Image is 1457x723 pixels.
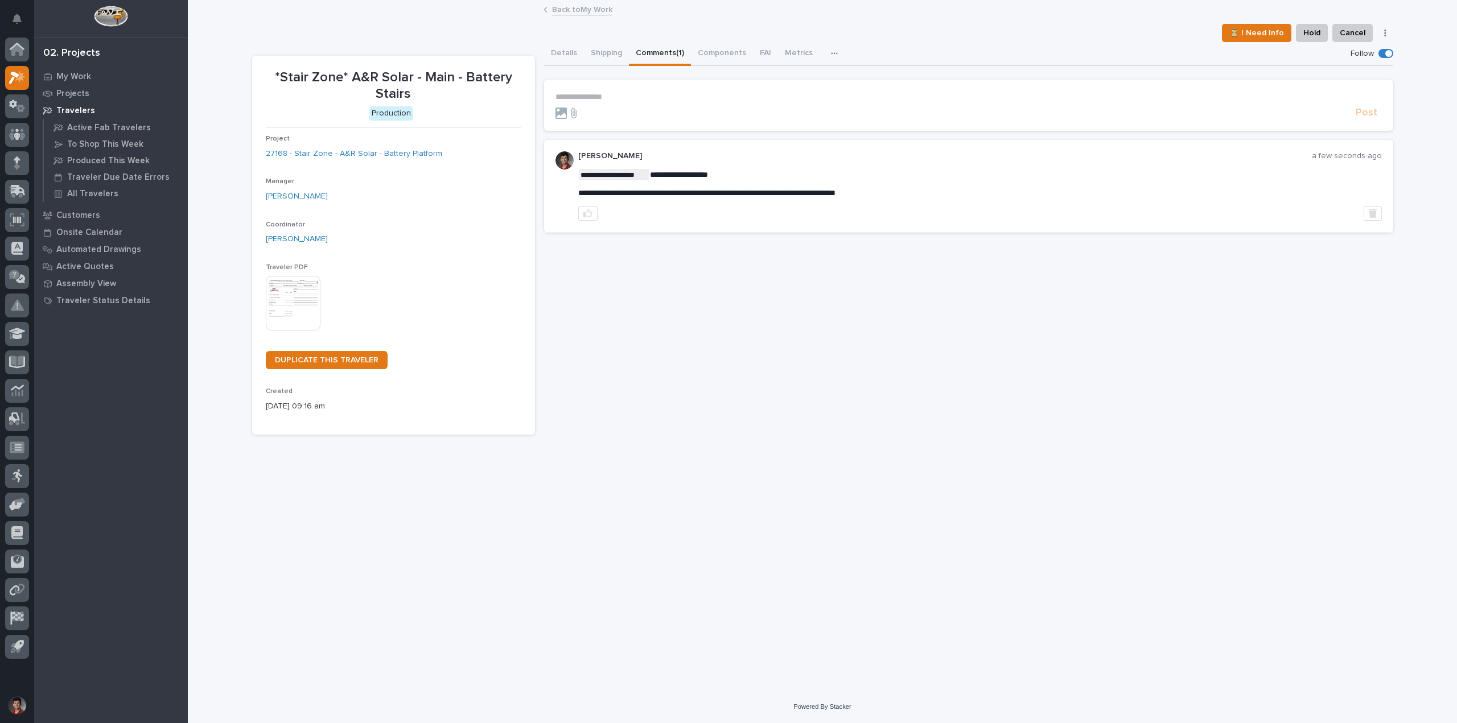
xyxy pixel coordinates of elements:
[67,156,150,166] p: Produced This Week
[34,224,188,241] a: Onsite Calendar
[5,7,29,31] button: Notifications
[555,151,574,170] img: ROij9lOReuV7WqYxWfnW
[34,258,188,275] a: Active Quotes
[266,388,293,395] span: Created
[544,42,584,66] button: Details
[56,245,141,255] p: Automated Drawings
[44,169,188,185] a: Traveler Due Date Errors
[44,119,188,135] a: Active Fab Travelers
[67,189,118,199] p: All Travelers
[56,106,95,116] p: Travelers
[629,42,691,66] button: Comments (1)
[552,2,612,15] a: Back toMy Work
[34,275,188,292] a: Assembly View
[56,72,91,82] p: My Work
[266,233,328,245] a: [PERSON_NAME]
[56,279,116,289] p: Assembly View
[34,102,188,119] a: Travelers
[43,47,100,60] div: 02. Projects
[266,221,305,228] span: Coordinator
[578,151,1312,161] p: [PERSON_NAME]
[578,206,598,221] button: like this post
[266,135,290,142] span: Project
[266,148,442,160] a: 27168 - Stair Zone - A&R Solar - Battery Platform
[1364,206,1382,221] button: Delete post
[266,400,521,412] p: [DATE] 09:16 am
[34,206,188,224] a: Customers
[56,228,122,238] p: Onsite Calendar
[34,292,188,309] a: Traveler Status Details
[1351,49,1374,59] p: Follow
[753,42,778,66] button: FAI
[5,693,29,717] button: users-avatar
[691,42,753,66] button: Components
[14,14,29,32] div: Notifications
[67,139,143,150] p: To Shop This Week
[266,191,328,203] a: [PERSON_NAME]
[369,106,413,121] div: Production
[56,89,89,99] p: Projects
[1332,24,1373,42] button: Cancel
[34,85,188,102] a: Projects
[1312,151,1382,161] p: a few seconds ago
[1296,24,1328,42] button: Hold
[1356,106,1377,119] span: Post
[34,68,188,85] a: My Work
[44,136,188,152] a: To Shop This Week
[1229,26,1284,40] span: ⏳ I Need Info
[266,178,294,185] span: Manager
[584,42,629,66] button: Shipping
[1222,24,1291,42] button: ⏳ I Need Info
[56,262,114,272] p: Active Quotes
[266,264,308,271] span: Traveler PDF
[67,172,170,183] p: Traveler Due Date Errors
[44,152,188,168] a: Produced This Week
[94,6,127,27] img: Workspace Logo
[67,123,151,133] p: Active Fab Travelers
[1351,106,1382,119] button: Post
[266,351,388,369] a: DUPLICATE THIS TRAVELER
[56,296,150,306] p: Traveler Status Details
[1340,26,1365,40] span: Cancel
[56,210,100,221] p: Customers
[793,703,851,710] a: Powered By Stacker
[34,241,188,258] a: Automated Drawings
[1303,26,1320,40] span: Hold
[778,42,820,66] button: Metrics
[266,69,521,102] p: *Stair Zone* A&R Solar - Main - Battery Stairs
[275,356,378,364] span: DUPLICATE THIS TRAVELER
[44,185,188,201] a: All Travelers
